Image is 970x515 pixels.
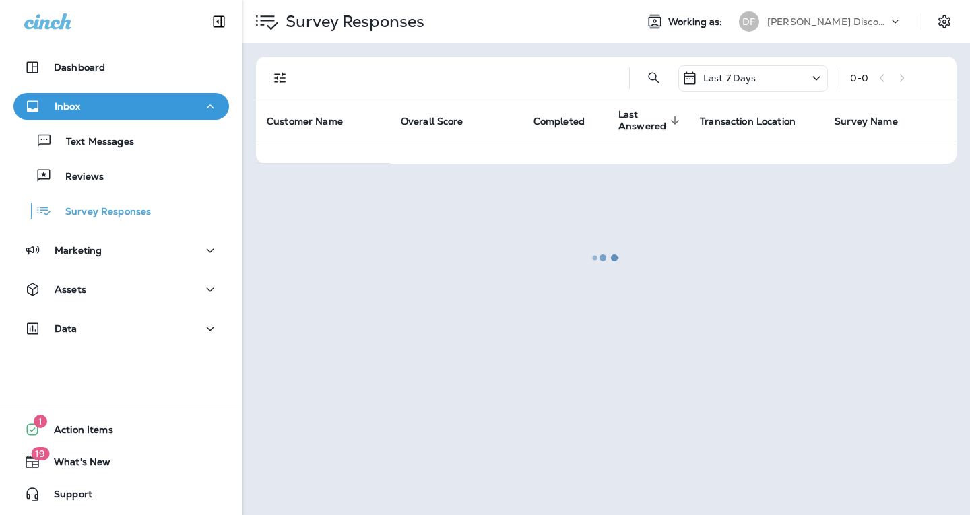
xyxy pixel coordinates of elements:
button: Inbox [13,93,229,120]
button: Survey Responses [13,197,229,225]
span: Action Items [40,424,113,440]
button: 1Action Items [13,416,229,443]
span: 1 [34,415,47,428]
span: 19 [31,447,49,460]
button: Dashboard [13,54,229,81]
button: Collapse Sidebar [200,8,238,35]
p: Survey Responses [52,206,151,219]
p: Reviews [52,171,104,184]
p: Assets [55,284,86,295]
p: Data [55,323,77,334]
p: Inbox [55,101,80,112]
p: Marketing [55,245,102,256]
p: Text Messages [53,136,134,149]
button: Support [13,481,229,508]
p: Dashboard [54,62,105,73]
button: 19What's New [13,448,229,475]
button: Assets [13,276,229,303]
button: Marketing [13,237,229,264]
button: Data [13,315,229,342]
span: Support [40,489,92,505]
span: What's New [40,456,110,473]
button: Text Messages [13,127,229,155]
button: Reviews [13,162,229,190]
